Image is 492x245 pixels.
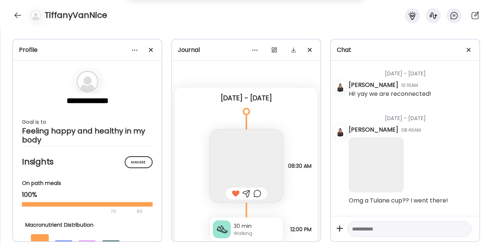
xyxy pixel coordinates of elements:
img: avatars%2Fkjfl9jNWPhc7eEuw3FeZ2kxtUMH3 [335,126,345,136]
div: Walking [234,230,280,237]
div: Profile [19,45,156,54]
div: 100% [22,190,153,199]
div: [DATE] - [DATE] [349,61,473,81]
div: Feeling happy and healthy in my body [22,126,153,144]
div: 10:16AM [401,82,418,89]
div: [DATE] - [DATE] [349,106,473,125]
div: [PERSON_NAME] [349,81,398,89]
div: 30 min [234,222,280,230]
img: bg-avatar-default.svg [31,10,41,21]
div: Goal is to [22,117,153,126]
div: 70 [22,207,134,216]
div: Omg a Tulane cup?? I went there! [349,196,448,205]
span: 12:00 PM [290,226,312,233]
div: Macronutrient Distribution [25,221,150,229]
div: Hi! yay we are reconnected! [349,89,431,98]
div: Journal [178,45,314,54]
div: [PERSON_NAME] [349,125,398,134]
h2: Insights [22,156,153,167]
img: bg-avatar-default.svg [76,70,99,93]
div: Chat [337,45,473,54]
div: 90 [136,207,143,216]
span: 08:30 AM [288,163,312,169]
div: On path meals [22,179,153,187]
div: [DATE] - [DATE] [181,94,312,103]
div: Manage [125,156,153,168]
h4: TiffanyVanNice [45,9,107,21]
div: [DATE] - [DATE] [349,212,473,232]
div: 08:46AM [401,127,421,134]
img: avatars%2Fkjfl9jNWPhc7eEuw3FeZ2kxtUMH3 [335,81,345,92]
